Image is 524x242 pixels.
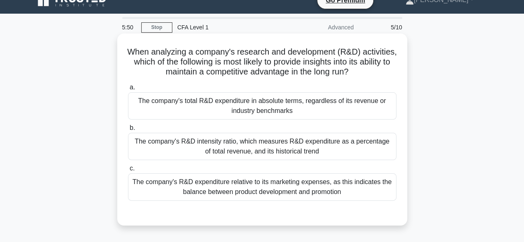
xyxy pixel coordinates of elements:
div: The company's R&D expenditure relative to its marketing expenses, as this indicates the balance b... [128,173,396,201]
span: b. [130,124,135,131]
span: c. [130,165,135,172]
h5: When analyzing a company's research and development (R&D) activities, which of the following is m... [127,47,397,77]
div: CFA Level 1 [172,19,286,36]
span: a. [130,84,135,91]
div: 5/10 [359,19,407,36]
div: The company's R&D intensity ratio, which measures R&D expenditure as a percentage of total revenu... [128,133,396,160]
div: 5:50 [117,19,141,36]
div: The company's total R&D expenditure in absolute terms, regardless of its revenue or industry benc... [128,92,396,120]
a: Stop [141,22,172,33]
div: Advanced [286,19,359,36]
